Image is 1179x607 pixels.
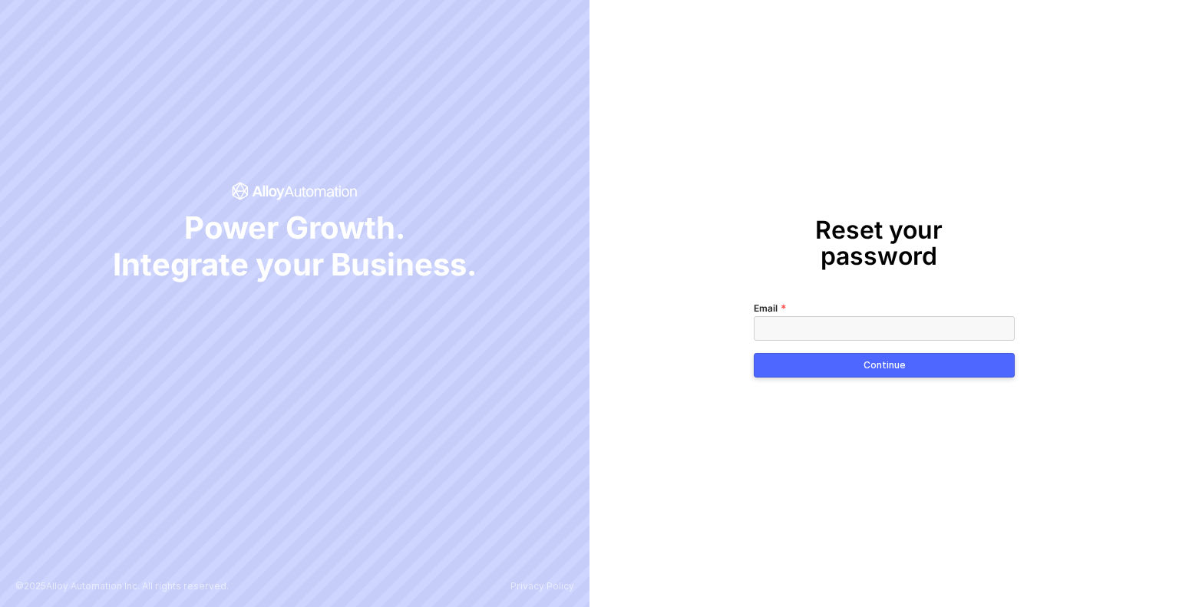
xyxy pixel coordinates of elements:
[113,209,477,283] span: Power Growth. Integrate your Business.
[510,581,574,592] a: Privacy Policy
[754,301,787,316] label: Email
[864,359,906,371] div: Continue
[754,353,1015,378] button: Continue
[232,182,358,200] span: icon-success
[754,217,1003,269] h1: Reset your password
[754,316,1015,341] input: Email
[15,581,229,592] p: © 2025 Alloy Automation Inc. All rights reserved.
